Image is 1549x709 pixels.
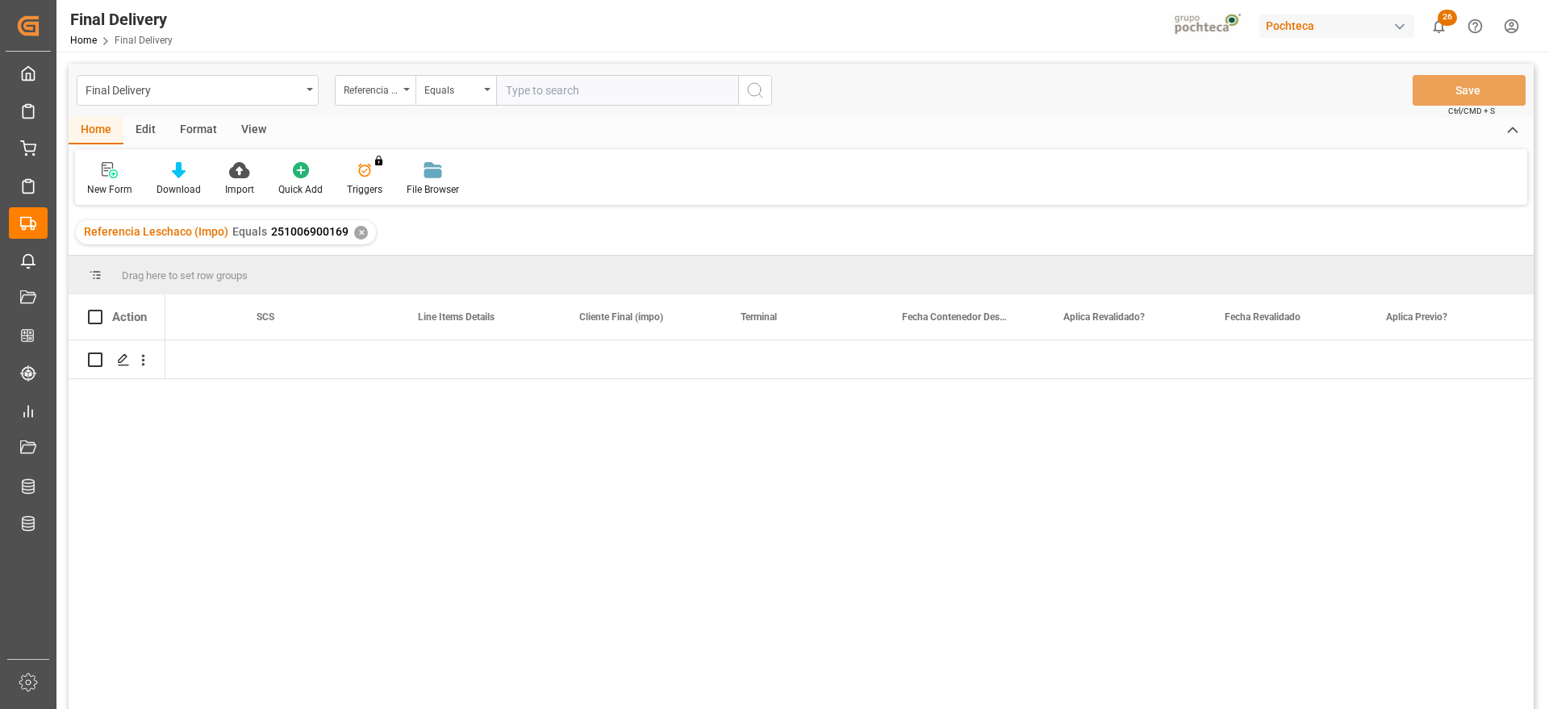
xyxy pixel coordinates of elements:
div: Format [168,117,229,144]
div: File Browser [407,182,459,197]
span: Equals [232,225,267,238]
div: ✕ [354,226,368,240]
button: search button [738,75,772,106]
a: Home [70,35,97,46]
span: Fecha Revalidado [1225,311,1301,323]
img: pochtecaImg.jpg_1689854062.jpg [1169,12,1249,40]
span: 251006900169 [271,225,349,238]
div: Action [112,310,147,324]
div: Import [225,182,254,197]
button: open menu [335,75,415,106]
div: Edit [123,117,168,144]
div: Pochteca [1259,15,1414,38]
input: Type to search [496,75,738,106]
span: Aplica Revalidado? [1063,311,1145,323]
button: Pochteca [1259,10,1421,41]
span: SCS [257,311,274,323]
div: Quick Add [278,182,323,197]
span: Line Items Details [418,311,495,323]
button: Save [1413,75,1526,106]
div: Equals [424,79,479,98]
span: Aplica Previo? [1386,311,1447,323]
div: Final Delivery [70,7,173,31]
div: Referencia Leschaco (Impo) [344,79,399,98]
span: Cliente Final (impo) [579,311,663,323]
button: show 26 new notifications [1421,8,1457,44]
div: Final Delivery [86,79,301,99]
div: Press SPACE to select this row. [69,340,165,379]
span: Drag here to set row groups [122,269,248,282]
span: Referencia Leschaco (Impo) [84,225,228,238]
span: Ctrl/CMD + S [1448,105,1495,117]
span: 26 [1438,10,1457,26]
div: View [229,117,278,144]
div: New Form [87,182,132,197]
div: Download [157,182,201,197]
button: open menu [77,75,319,106]
button: open menu [415,75,496,106]
span: Terminal [741,311,777,323]
button: Help Center [1457,8,1493,44]
span: Fecha Contenedor Descargado [902,311,1010,323]
div: Home [69,117,123,144]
